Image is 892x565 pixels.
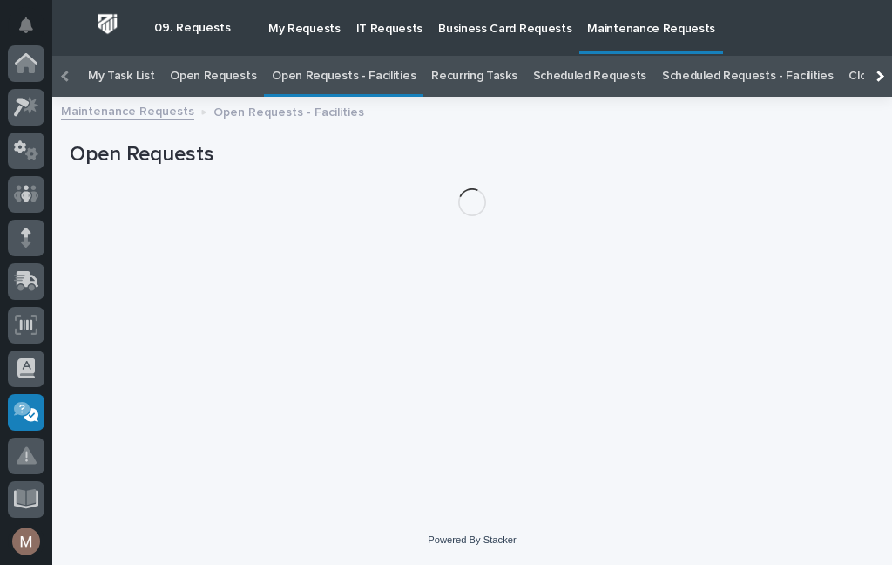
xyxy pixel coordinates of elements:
a: Powered By Stacker [428,534,516,545]
a: My Task List [88,56,154,97]
button: users-avatar [8,523,44,560]
a: Open Requests - Facilities [272,56,416,97]
a: Open Requests [170,56,256,97]
h2: 09. Requests [154,21,231,36]
img: Workspace Logo [91,8,124,40]
a: Maintenance Requests [61,100,194,120]
h1: Open Requests [70,142,875,167]
a: Recurring Tasks [431,56,517,97]
p: Open Requests - Facilities [213,101,364,120]
button: Notifications [8,7,44,44]
div: Notifications [22,17,44,45]
a: Scheduled Requests [533,56,646,97]
a: Scheduled Requests - Facilities [662,56,833,97]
